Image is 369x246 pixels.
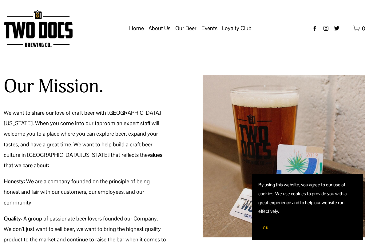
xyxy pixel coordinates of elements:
h2: Our Mission. [4,75,103,98]
a: folder dropdown [201,22,217,34]
section: Cookie banner [252,174,363,240]
a: Facebook [312,25,318,31]
a: instagram-unauth [323,25,329,31]
a: 0 items in cart [353,25,365,32]
span: OK [263,225,268,230]
strong: Quality [4,215,21,222]
p: We want to share our love of craft beer with [GEOGRAPHIC_DATA][US_STATE]. When you come into our ... [4,108,166,171]
a: folder dropdown [175,22,196,34]
span: Events [201,23,217,34]
a: folder dropdown [149,22,170,34]
span: Our Beer [175,23,196,34]
img: Two Docs Brewing Co. [4,10,73,47]
span: About Us [149,23,170,34]
strong: Honesty [4,178,24,185]
button: OK [258,222,273,234]
p: By using this website, you agree to our use of cookies. We use cookies to provide you with a grea... [258,181,357,216]
a: folder dropdown [222,22,252,34]
span: Loyalty Club [222,23,252,34]
strong: values that we care about: [4,151,164,169]
a: Home [129,22,144,34]
p: : We are a company founded on the principle of being honest and fair with our customers, our empl... [4,176,166,208]
a: twitter-unauth [334,25,340,31]
span: 0 [362,25,365,32]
